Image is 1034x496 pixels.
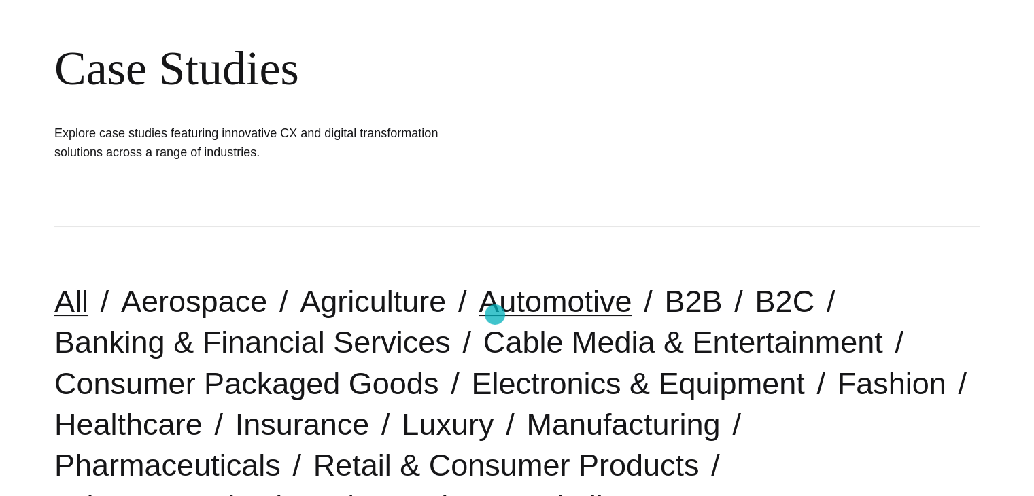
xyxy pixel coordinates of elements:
h1: Explore case studies featuring innovative CX and digital transformation solutions across a range ... [54,124,462,162]
a: Agriculture [300,284,446,319]
a: Consumer Packaged Goods [54,366,438,401]
a: Automotive [479,284,632,319]
a: Manufacturing [526,407,720,442]
a: B2C [755,284,814,319]
a: Pharmaceuticals [54,448,281,482]
a: Aerospace [121,284,267,319]
a: B2B [664,284,722,319]
a: Cable Media & Entertainment [483,325,883,359]
a: Healthcare [54,407,203,442]
a: Fashion [838,366,946,401]
div: Case Studies [54,41,829,96]
a: Insurance [235,407,370,442]
a: Luxury [402,407,494,442]
a: All [54,284,88,319]
a: Banking & Financial Services [54,325,451,359]
a: Electronics & Equipment [471,366,804,401]
a: Retail & Consumer Products [313,448,700,482]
